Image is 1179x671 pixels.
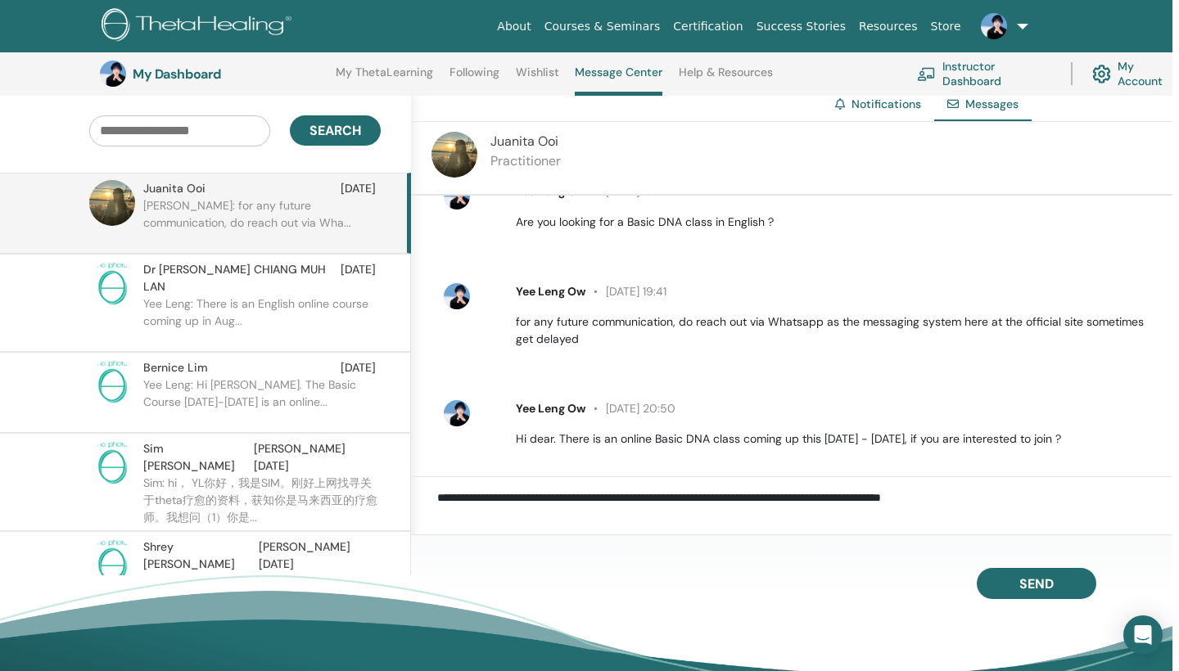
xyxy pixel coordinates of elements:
span: Bernice Lim [143,359,208,376]
span: Juanita Ooi [143,180,206,197]
span: Yee Leng Ow [516,401,585,416]
img: chalkboard-teacher.svg [917,67,936,81]
span: [DATE] 19:41 [585,284,666,299]
div: Open Intercom Messenger [1123,615,1163,655]
p: for any future communication, do reach out via Whatsapp as the messaging system here at the offic... [516,313,1154,348]
a: Store [924,11,968,42]
img: no-photo.png [89,359,135,405]
img: default.jpg [431,132,477,178]
p: Are you looking for a Basic DNA class in English ? [516,214,1154,231]
a: Certification [666,11,749,42]
span: [DATE] 19:41 [585,184,666,199]
p: Yee Leng: Hi there, which class are you interested ? :) [143,573,381,622]
span: Send [1019,575,1054,592]
a: My ThetaLearning [336,65,433,92]
img: cog.svg [1092,61,1111,88]
a: Courses & Seminars [538,11,667,42]
a: Notifications [851,97,921,111]
a: Message Center [575,65,662,96]
p: Yee Leng: Hi [PERSON_NAME]. The Basic Course [DATE]-[DATE] is an online... [143,376,381,426]
button: Send [977,568,1096,599]
span: Search [309,122,361,139]
span: Juanita Ooi [490,133,558,150]
span: Sim [PERSON_NAME] [143,440,254,475]
p: Yee Leng: There is an English online course coming up in Aug... [143,295,381,345]
span: [DATE] 20:50 [585,401,675,416]
p: Sim: hi， YL你好，我是SIM。刚好上网找寻关于theta疗愈的资料，获知你是马来西亚的疗愈师。我想问（1）你是... [143,475,381,524]
img: default.jpg [444,400,470,426]
a: My Account [1092,56,1179,92]
p: Practitioner [490,151,561,171]
span: Yee Leng Ow [516,184,585,199]
a: Instructor Dashboard [917,56,1051,92]
a: About [490,11,537,42]
a: Help & Resources [679,65,773,92]
span: [DATE] [341,359,376,376]
button: Search [290,115,381,146]
img: default.jpg [100,61,126,87]
img: default.jpg [981,13,1007,39]
img: default.jpg [444,183,470,209]
p: [PERSON_NAME]: for any future communication, do reach out via Wha... [143,197,381,246]
img: no-photo.png [89,261,135,307]
span: Shrey [PERSON_NAME] [143,538,259,573]
span: Yee Leng Ow [516,284,585,299]
img: default.jpg [89,180,135,226]
p: Hi dear. There is an online Basic DNA class coming up this [DATE] - [DATE], if you are interested... [516,430,1154,448]
span: [PERSON_NAME][DATE] [254,440,376,475]
span: [DATE] [341,261,376,295]
img: no-photo.png [89,440,135,486]
span: [PERSON_NAME][DATE] [259,538,376,573]
span: Messages [965,97,1019,111]
img: logo.png [102,8,297,45]
a: Following [449,65,499,92]
img: no-photo.png [89,538,135,584]
img: default.jpg [444,283,470,309]
a: Resources [852,11,924,42]
span: [DATE] [341,180,376,197]
span: Dr [PERSON_NAME] CHIANG MUH LAN [143,261,341,295]
h3: My Dashboard [133,66,296,82]
a: Wishlist [516,65,559,92]
a: Success Stories [750,11,852,42]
